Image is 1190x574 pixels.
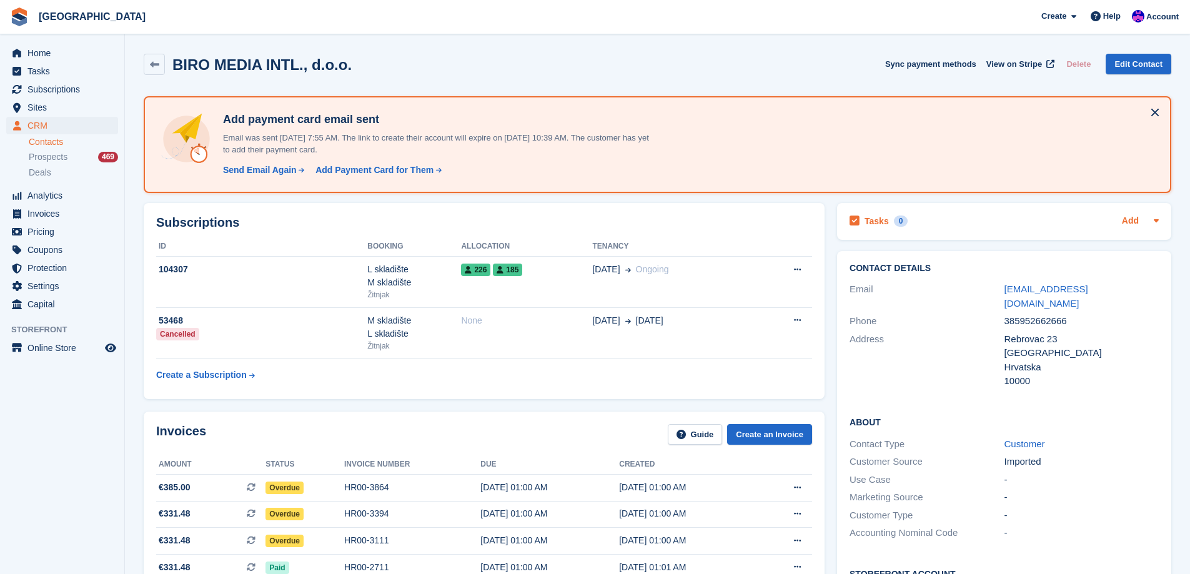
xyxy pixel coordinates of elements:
[156,263,367,276] div: 104307
[344,455,480,475] th: Invoice number
[850,437,1004,452] div: Contact Type
[480,507,619,520] div: [DATE] 01:00 AM
[1004,374,1159,388] div: 10000
[159,534,191,547] span: €331.48
[29,166,118,179] a: Deals
[218,112,655,127] h4: Add payment card email sent
[592,237,756,257] th: Tenancy
[592,314,620,327] span: [DATE]
[27,339,102,357] span: Online Store
[850,264,1159,274] h2: Contact Details
[480,561,619,574] div: [DATE] 01:00 AM
[367,340,461,352] div: Žitnjak
[27,44,102,62] span: Home
[636,314,663,327] span: [DATE]
[344,481,480,494] div: HR00-3864
[156,215,812,230] h2: Subscriptions
[265,455,344,475] th: Status
[1004,332,1159,347] div: Rebrovac 23
[850,332,1004,388] div: Address
[619,455,758,475] th: Created
[636,264,669,274] span: Ongoing
[34,6,151,27] a: [GEOGRAPHIC_DATA]
[159,507,191,520] span: €331.48
[480,534,619,547] div: [DATE] 01:00 AM
[850,473,1004,487] div: Use Case
[27,99,102,116] span: Sites
[619,481,758,494] div: [DATE] 01:00 AM
[103,340,118,355] a: Preview store
[1004,314,1159,329] div: 385952662666
[27,62,102,80] span: Tasks
[1061,54,1096,74] button: Delete
[461,237,592,257] th: Allocation
[315,164,434,177] div: Add Payment Card for Them
[11,324,124,336] span: Storefront
[156,328,199,340] div: Cancelled
[1041,10,1066,22] span: Create
[6,277,118,295] a: menu
[29,151,118,164] a: Prospects 469
[344,534,480,547] div: HR00-3111
[156,237,367,257] th: ID
[1004,473,1159,487] div: -
[29,136,118,148] a: Contacts
[850,508,1004,523] div: Customer Type
[6,259,118,277] a: menu
[27,223,102,240] span: Pricing
[6,44,118,62] a: menu
[894,215,908,227] div: 0
[1004,455,1159,469] div: Imported
[265,482,304,494] span: Overdue
[1004,346,1159,360] div: [GEOGRAPHIC_DATA]
[6,339,118,357] a: menu
[156,314,367,327] div: 53468
[865,215,889,227] h2: Tasks
[1122,214,1139,229] a: Add
[27,117,102,134] span: CRM
[727,424,812,445] a: Create an Invoice
[10,7,29,26] img: stora-icon-8386f47178a22dfd0bd8f6a31ec36ba5ce8667c1dd55bd0f319d3a0aa187defe.svg
[6,223,118,240] a: menu
[156,369,247,382] div: Create a Subscription
[218,132,655,156] p: Email was sent [DATE] 7:55 AM. The link to create their account will expire on [DATE] 10:39 AM. T...
[1004,360,1159,375] div: Hrvatska
[480,455,619,475] th: Due
[156,364,255,387] a: Create a Subscription
[461,264,490,276] span: 226
[98,152,118,162] div: 469
[850,526,1004,540] div: Accounting Nominal Code
[223,164,297,177] div: Send Email Again
[1004,526,1159,540] div: -
[265,508,304,520] span: Overdue
[1106,54,1171,74] a: Edit Contact
[367,237,461,257] th: Booking
[27,295,102,313] span: Capital
[6,117,118,134] a: menu
[27,277,102,295] span: Settings
[1004,284,1088,309] a: [EMAIL_ADDRESS][DOMAIN_NAME]
[668,424,723,445] a: Guide
[6,205,118,222] a: menu
[850,490,1004,505] div: Marketing Source
[27,205,102,222] span: Invoices
[27,81,102,98] span: Subscriptions
[1004,438,1045,449] a: Customer
[367,314,461,340] div: M skladište L skladište
[29,151,67,163] span: Prospects
[160,112,213,166] img: add-payment-card-4dbda4983b697a7845d177d07a5d71e8a16f1ec00487972de202a45f1e8132f5.svg
[265,535,304,547] span: Overdue
[159,481,191,494] span: €385.00
[480,481,619,494] div: [DATE] 01:00 AM
[27,187,102,204] span: Analytics
[156,424,206,445] h2: Invoices
[850,455,1004,469] div: Customer Source
[265,562,289,574] span: Paid
[27,259,102,277] span: Protection
[592,263,620,276] span: [DATE]
[29,167,51,179] span: Deals
[310,164,443,177] a: Add Payment Card for Them
[981,54,1057,74] a: View on Stripe
[172,56,352,73] h2: BIRO MEDIA INTL., d.o.o.
[6,62,118,80] a: menu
